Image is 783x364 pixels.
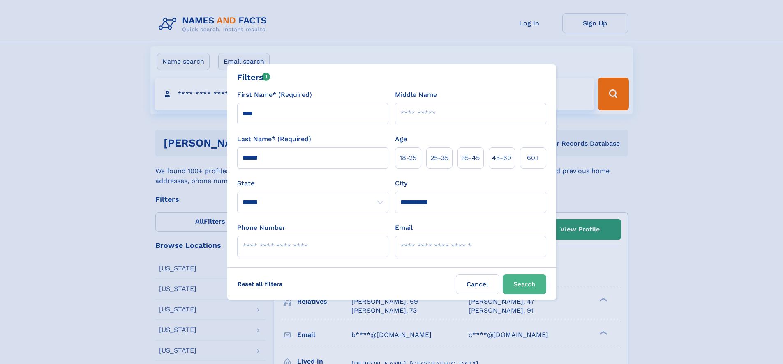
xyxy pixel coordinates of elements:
[395,179,407,188] label: City
[237,179,388,188] label: State
[461,153,480,163] span: 35‑45
[395,134,407,144] label: Age
[430,153,448,163] span: 25‑35
[492,153,511,163] span: 45‑60
[395,90,437,100] label: Middle Name
[237,90,312,100] label: First Name* (Required)
[503,274,546,294] button: Search
[395,223,413,233] label: Email
[237,134,311,144] label: Last Name* (Required)
[237,223,285,233] label: Phone Number
[400,153,416,163] span: 18‑25
[527,153,539,163] span: 60+
[232,274,288,294] label: Reset all filters
[456,274,499,294] label: Cancel
[237,71,270,83] div: Filters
